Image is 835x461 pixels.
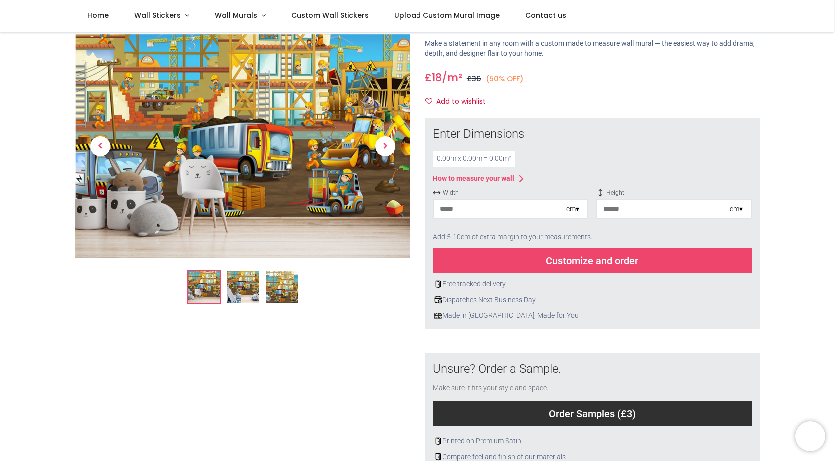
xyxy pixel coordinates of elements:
div: How to measure your wall [433,174,514,184]
div: cm ▾ [566,204,579,214]
div: 0.00 m x 0.00 m = 0.00 m² [433,151,515,167]
div: Printed on Premium Satin [433,436,752,446]
div: Made in [GEOGRAPHIC_DATA], Made for You [433,311,752,321]
span: Contact us [525,10,566,20]
div: Enter Dimensions [433,126,752,143]
div: Add 5-10cm of extra margin to your measurements. [433,227,752,248]
div: cm ▾ [730,204,743,214]
img: uk [434,312,442,320]
div: Order Samples (£3) [433,401,752,426]
small: (50% OFF) [486,74,524,84]
div: Free tracked delivery [433,279,752,289]
span: 18 [432,70,442,85]
i: Add to wishlist [425,98,432,105]
span: Height [596,189,752,197]
p: Make a statement in any room with a custom made to measure wall mural — the easiest way to add dr... [425,39,760,58]
span: £ [425,70,442,85]
a: Previous [75,68,125,225]
span: Width [433,189,588,197]
a: Next [360,68,410,225]
span: Wall Stickers [134,10,181,20]
span: £ [467,74,481,84]
span: Custom Wall Stickers [291,10,369,20]
img: WS-42394-03 [266,271,298,303]
img: WS-42394-02 [227,271,259,303]
span: 36 [472,74,481,84]
span: Upload Custom Mural Image [394,10,500,20]
img: Construction Site Diggers JCB Wall Mural Wallpaper [188,271,220,303]
span: Wall Murals [215,10,257,20]
span: Previous [90,137,110,157]
div: Make sure it fits your style and space. [433,383,752,393]
div: Unsure? Order a Sample. [433,361,752,378]
span: Home [87,10,109,20]
img: Construction Site Diggers JCB Wall Mural Wallpaper [75,34,410,258]
span: Next [375,137,395,157]
iframe: Brevo live chat [795,421,825,451]
span: /m² [442,70,462,85]
div: Customize and order [433,248,752,273]
button: Add to wishlistAdd to wishlist [425,93,494,110]
div: Dispatches Next Business Day [433,295,752,305]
